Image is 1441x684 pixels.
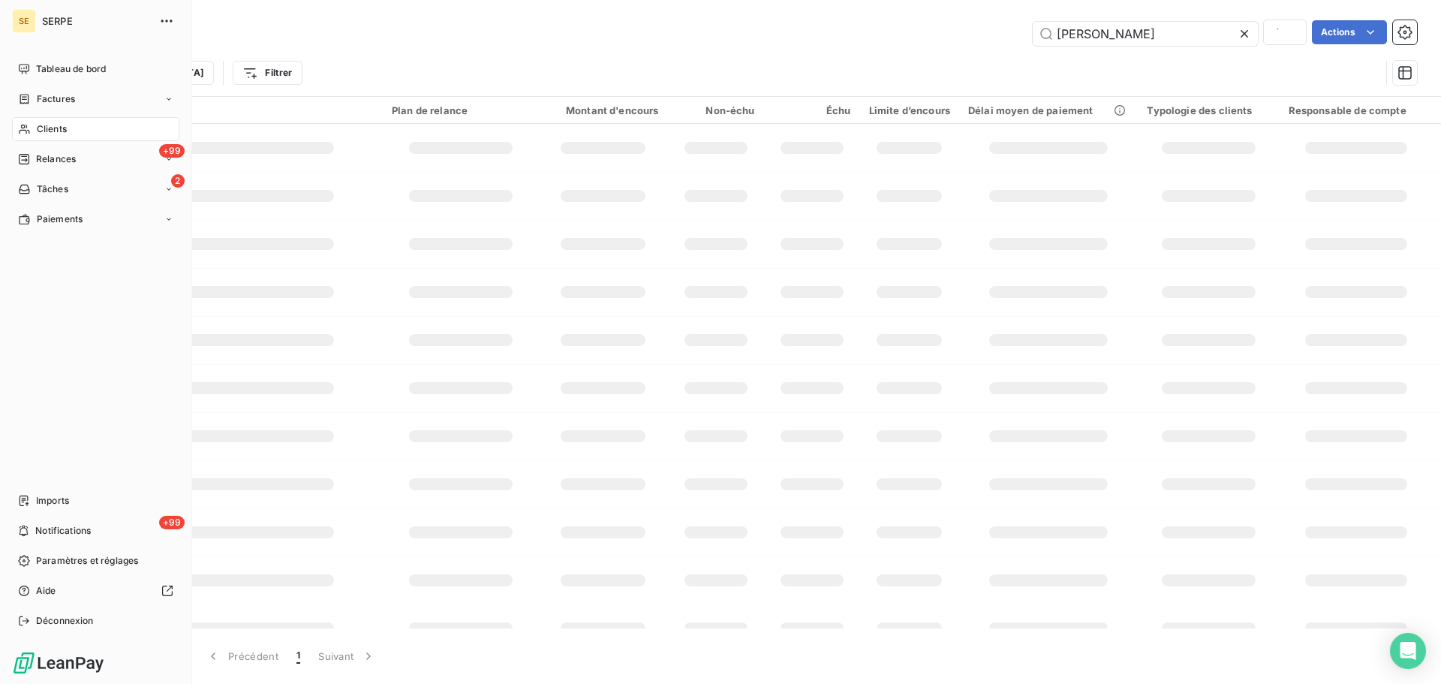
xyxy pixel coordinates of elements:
button: Actions [1312,20,1387,44]
div: Plan de relance [392,104,530,116]
div: Délai moyen de paiement [968,104,1129,116]
span: Clients [37,122,67,136]
div: Limite d’encours [869,104,950,116]
button: Suivant [309,640,385,672]
span: Factures [37,92,75,106]
div: Échu [773,104,851,116]
span: Imports [36,494,69,508]
button: Précédent [197,640,287,672]
span: Déconnexion [36,614,94,628]
span: Tableau de bord [36,62,106,76]
div: Typologie des clients [1147,104,1270,116]
div: Responsable de compte [1289,104,1424,116]
span: Relances [36,152,76,166]
span: 2 [171,174,185,188]
span: Paiements [37,212,83,226]
div: SE [12,9,36,33]
span: Notifications [35,524,91,538]
button: Filtrer [233,61,302,85]
button: 1 [287,640,309,672]
div: Open Intercom Messenger [1390,633,1426,669]
span: Tâches [37,182,68,196]
div: Montant d'encours [548,104,659,116]
span: SERPE [42,15,150,27]
img: Logo LeanPay [12,651,105,675]
span: Paramètres et réglages [36,554,138,568]
a: Aide [12,579,179,603]
span: +99 [159,144,185,158]
span: 1 [296,649,300,664]
span: +99 [159,516,185,529]
span: Aide [36,584,56,598]
input: Rechercher [1033,22,1258,46]
div: Non-échu [677,104,755,116]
